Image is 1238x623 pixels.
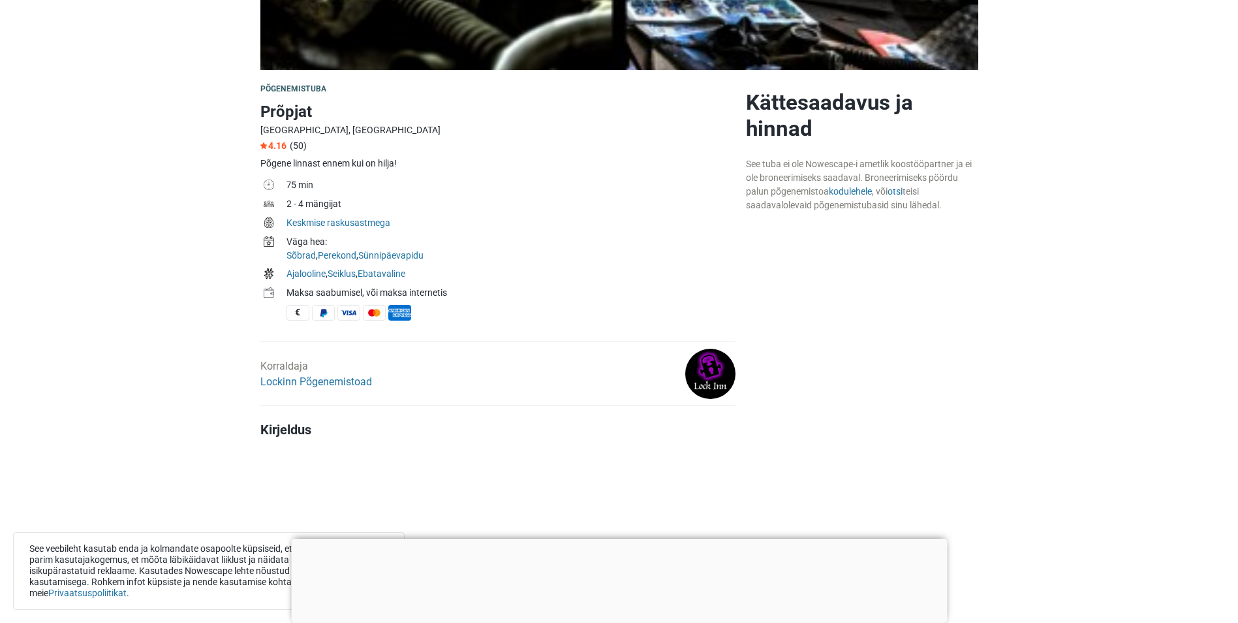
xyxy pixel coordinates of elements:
div: See veebileht kasutab enda ja kolmandate osapoolte küpsiseid, et tuua sinuni parim kasutajakogemu... [13,532,405,610]
h1: Prõpjat [260,100,735,123]
td: , , [286,234,735,266]
div: Maksa saabumisel, või maksa internetis [286,286,735,300]
td: , , [286,266,735,285]
img: 92c8c96e4c371007l.png [685,349,735,399]
div: Põgene linnast ennem kui on hilja! [260,157,735,170]
span: 4.16 [260,140,286,151]
a: Perekond [318,250,356,261]
a: Lockinn Põgenemistoad [260,375,372,388]
a: Sünnipäevapidu [358,250,424,261]
span: (50) [290,140,307,151]
div: Väga hea: [286,235,735,249]
a: Privaatsuspoliitikat [48,588,127,598]
a: Keskmise raskusastmega [286,217,390,228]
iframe: Advertisement [291,539,947,620]
span: Põgenemistuba [260,84,327,93]
span: Sularaha [286,305,309,321]
div: Korraldaja [260,359,372,390]
a: Ajalooline [286,268,326,279]
a: Ebatavaline [358,268,405,279]
div: See tuba ei ole Nowescape-i ametlik koostööpartner ja ei ole broneerimiseks saadaval. Broneerimis... [746,157,978,212]
h2: Kättesaadavus ja hinnad [746,89,978,142]
a: otsi [888,186,903,197]
a: Sõbrad [286,250,316,261]
a: kodulehele [829,186,872,197]
div: [GEOGRAPHIC_DATA], [GEOGRAPHIC_DATA] [260,123,735,137]
span: PayPal [312,305,335,321]
h4: Kirjeldus [260,422,735,438]
a: Seiklus [328,268,356,279]
img: Star [260,142,267,149]
td: 2 - 4 mängijat [286,196,735,215]
span: MasterCard [363,305,386,321]
span: American Express [388,305,411,321]
td: 75 min [286,177,735,196]
span: Visa [337,305,360,321]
